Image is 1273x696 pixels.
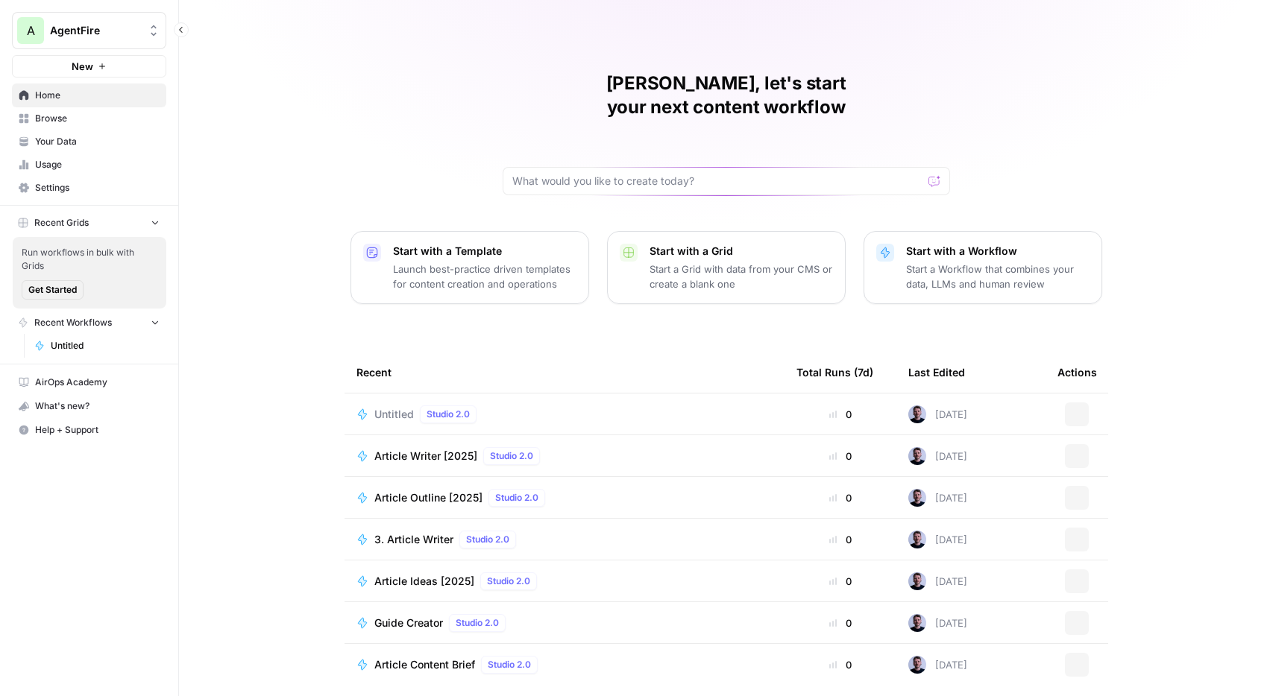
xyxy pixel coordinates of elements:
a: 3. Article WriterStudio 2.0 [356,531,773,548]
a: Home [12,83,166,107]
div: Actions [1057,352,1097,393]
span: Studio 2.0 [427,408,470,421]
button: Recent Grids [12,212,166,234]
button: Start with a GridStart a Grid with data from your CMS or create a blank one [607,231,846,304]
button: Workspace: AgentFire [12,12,166,49]
div: [DATE] [908,531,967,548]
span: AgentFire [50,23,140,38]
span: Browse [35,112,160,125]
div: 0 [796,532,884,547]
div: 0 [796,574,884,589]
span: Settings [35,181,160,194]
span: Studio 2.0 [495,491,538,504]
div: 0 [796,449,884,464]
div: 0 [796,657,884,672]
a: Guide CreatorStudio 2.0 [356,614,773,632]
div: Total Runs (7d) [796,352,873,393]
span: Run workflows in bulk with Grids [22,246,157,273]
span: Article Writer [2025] [374,449,477,464]
a: Article Ideas [2025]Studio 2.0 [356,572,773,590]
button: Help + Support [12,418,166,442]
p: Start with a Workflow [906,244,1090,259]
a: Article Outline [2025]Studio 2.0 [356,489,773,507]
img: mtb5lffcyzxtxeymzlrcp6m5jts6 [908,656,926,674]
p: Start a Grid with data from your CMS or create a blank one [650,262,833,291]
a: Settings [12,176,166,200]
span: Article Content Brief [374,657,475,672]
span: AirOps Academy [35,376,160,389]
a: Article Content BriefStudio 2.0 [356,656,773,674]
img: mtb5lffcyzxtxeymzlrcp6m5jts6 [908,531,926,548]
img: mtb5lffcyzxtxeymzlrcp6m5jts6 [908,447,926,465]
img: mtb5lffcyzxtxeymzlrcp6m5jts6 [908,614,926,632]
span: Studio 2.0 [488,658,531,671]
span: New [72,59,93,74]
span: Studio 2.0 [466,533,509,546]
button: What's new? [12,394,166,418]
span: Untitled [374,407,414,422]
div: [DATE] [908,572,967,590]
div: 0 [796,490,884,505]
div: [DATE] [908,405,967,423]
span: Untitled [51,339,160,352]
span: Recent Workflows [34,316,112,329]
span: Studio 2.0 [456,616,499,630]
button: Get Started [22,280,84,300]
span: Guide Creator [374,616,443,630]
button: Start with a WorkflowStart a Workflow that combines your data, LLMs and human review [864,231,1102,304]
p: Start a Workflow that combines your data, LLMs and human review [906,262,1090,291]
a: UntitledStudio 2.0 [356,405,773,423]
img: mtb5lffcyzxtxeymzlrcp6m5jts6 [908,489,926,507]
span: Studio 2.0 [487,575,530,588]
button: New [12,55,166,77]
a: Untitled [28,334,166,358]
div: [DATE] [908,656,967,674]
div: [DATE] [908,447,967,465]
span: 3. Article Writer [374,532,453,547]
input: What would you like to create today? [512,174,922,189]
span: Usage [35,158,160,171]
a: Your Data [12,130,166,154]
button: Recent Workflows [12,311,166,334]
div: What's new? [13,395,166,417]
div: Recent [356,352,773,393]
h1: [PERSON_NAME], let's start your next content workflow [503,72,950,119]
div: 0 [796,616,884,630]
span: Article Ideas [2025] [374,574,474,589]
span: Your Data [35,135,160,148]
span: Article Outline [2025] [374,490,483,505]
span: A [27,22,35,39]
p: Start with a Template [393,244,576,259]
a: Usage [12,153,166,177]
span: Studio 2.0 [490,449,533,463]
span: Home [35,89,160,102]
p: Start with a Grid [650,244,833,259]
img: mtb5lffcyzxtxeymzlrcp6m5jts6 [908,572,926,590]
a: Browse [12,107,166,130]
div: Last Edited [908,352,965,393]
div: [DATE] [908,614,967,632]
img: mtb5lffcyzxtxeymzlrcp6m5jts6 [908,405,926,423]
a: AirOps Academy [12,370,166,394]
span: Get Started [28,283,77,297]
div: [DATE] [908,489,967,507]
p: Launch best-practice driven templates for content creation and operations [393,262,576,291]
span: Help + Support [35,423,160,437]
button: Start with a TemplateLaunch best-practice driven templates for content creation and operations [351,231,589,304]
span: Recent Grids [34,216,89,230]
div: 0 [796,407,884,422]
a: Article Writer [2025]Studio 2.0 [356,447,773,465]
